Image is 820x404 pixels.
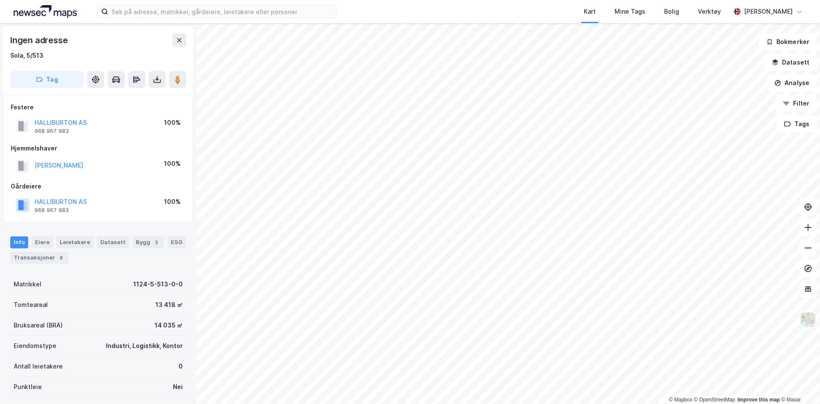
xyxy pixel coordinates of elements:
[14,320,63,330] div: Bruksareal (BRA)
[777,115,817,133] button: Tags
[164,159,181,169] div: 100%
[132,236,164,248] div: Bygg
[164,197,181,207] div: 100%
[97,236,129,248] div: Datasett
[10,71,84,88] button: Tag
[759,33,817,50] button: Bokmerker
[776,95,817,112] button: Filter
[155,320,183,330] div: 14 035 ㎡
[584,6,596,17] div: Kart
[14,361,63,372] div: Antall leietakere
[744,6,793,17] div: [PERSON_NAME]
[11,102,186,112] div: Festere
[777,363,820,404] iframe: Chat Widget
[14,341,56,351] div: Eiendomstype
[11,143,186,153] div: Hjemmelshaver
[11,181,186,192] div: Gårdeiere
[14,300,48,310] div: Tomteareal
[10,252,69,264] div: Transaksjoner
[738,397,780,403] a: Improve this map
[767,74,817,91] button: Analyse
[35,128,69,135] div: 968 967 983
[133,279,183,289] div: 1124-5-513-0-0
[108,5,336,18] input: Søk på adresse, matrikkel, gårdeiere, leietakere eller personer
[57,254,65,262] div: 8
[669,397,692,403] a: Mapbox
[173,382,183,392] div: Nei
[167,236,186,248] div: ESG
[10,236,28,248] div: Info
[764,54,817,71] button: Datasett
[698,6,721,17] div: Verktøy
[164,118,181,128] div: 100%
[800,312,816,328] img: Z
[14,382,42,392] div: Punktleie
[10,33,69,47] div: Ingen adresse
[179,361,183,372] div: 0
[106,341,183,351] div: Industri, Logistikk, Kontor
[32,236,53,248] div: Eiere
[14,279,41,289] div: Matrikkel
[664,6,679,17] div: Bolig
[10,50,44,61] div: Sola, 5/513
[35,207,69,214] div: 968 967 983
[777,363,820,404] div: Kontrollprogram for chat
[694,397,735,403] a: OpenStreetMap
[152,238,161,247] div: 3
[14,5,77,18] img: logo.a4113a55bc3d86da70a041830d287a7e.svg
[615,6,645,17] div: Mine Tags
[56,236,94,248] div: Leietakere
[155,300,183,310] div: 13 418 ㎡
